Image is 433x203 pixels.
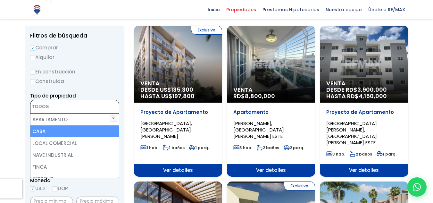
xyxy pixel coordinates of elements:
[30,186,35,191] input: USD
[204,5,223,14] span: Inicio
[30,55,35,60] input: Alquilar
[326,93,402,99] span: HASTA RD$
[189,145,209,150] span: 1 parq.
[30,149,119,161] li: NAVE INDUSTRIAL
[30,44,119,52] label: Comprar
[140,80,216,87] span: Venta
[245,92,275,100] span: 8,800,000
[223,5,259,14] span: Propiedades
[30,137,119,149] li: LOCAL COMERCIAL
[140,145,158,150] span: 1 hab.
[257,145,279,150] span: 2 baños
[140,87,216,99] span: DESDE US$
[227,164,315,177] span: Ver detalles
[326,109,402,115] p: Proyecto de Apartamento
[322,5,365,14] span: Nuestro equipo
[140,109,216,115] p: Proyecto de Apartamento
[326,87,402,99] span: DESDE RD$
[30,32,119,39] h2: Filtros de búsqueda
[30,125,119,137] li: CASA
[377,151,396,157] span: 1 parq.
[30,184,45,192] label: USD
[140,120,192,140] span: [GEOGRAPHIC_DATA], [GEOGRAPHIC_DATA][PERSON_NAME]
[134,26,222,177] a: Exclusiva Venta DESDE US$135,300 HASTA US$197,800 Proyecto de Apartamento [GEOGRAPHIC_DATA], [GEO...
[233,87,309,93] span: Venta
[30,92,76,99] span: Tipo de propiedad
[284,182,315,190] span: Exclusiva
[233,92,275,100] span: RD$
[30,114,119,125] li: APARTAMENTO
[53,184,68,192] label: DOP
[30,68,119,76] label: En construcción
[326,120,377,146] span: [GEOGRAPHIC_DATA][PERSON_NAME], [GEOGRAPHIC_DATA][PERSON_NAME] ESTE
[30,53,119,61] label: Alquilar
[134,164,222,177] span: Ver detalles
[326,151,345,157] span: 3 hab.
[365,5,408,14] span: Únete a RE/MAX
[30,161,119,173] li: FINCA
[191,26,222,35] span: Exclusiva
[171,86,193,94] span: 135,300
[30,46,35,51] input: Comprar
[163,145,185,150] span: 1 baños
[320,26,408,177] a: Venta DESDE RD$3,900,000 HASTA RD$4,150,000 Proyecto de Apartamento [GEOGRAPHIC_DATA][PERSON_NAME...
[172,92,195,100] span: 197,800
[259,5,322,14] span: Préstamos Hipotecarios
[233,120,284,140] span: [PERSON_NAME], [GEOGRAPHIC_DATA][PERSON_NAME] ESTE
[284,145,304,150] span: 2 parq.
[320,164,408,177] span: Ver detalles
[30,100,93,114] textarea: Search
[359,92,387,100] span: 4,150,000
[30,173,119,185] li: TERRENO
[227,26,315,177] a: Venta RD$8,800,000 Apartamento [PERSON_NAME], [GEOGRAPHIC_DATA][PERSON_NAME] ESTE 3 hab. 2 baños ...
[326,80,402,87] span: Venta
[140,93,216,99] span: HASTA US$
[110,115,117,122] button: ✕
[233,145,252,150] span: 3 hab.
[31,4,43,15] img: Logo de REMAX
[350,151,372,157] span: 2 baños
[30,77,119,85] label: Construida
[30,176,119,184] span: Moneda
[357,86,387,94] span: 3,900,000
[233,109,309,115] p: Apartamento
[53,186,58,191] input: DOP
[30,70,35,75] input: En construcción
[30,79,35,84] input: Construida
